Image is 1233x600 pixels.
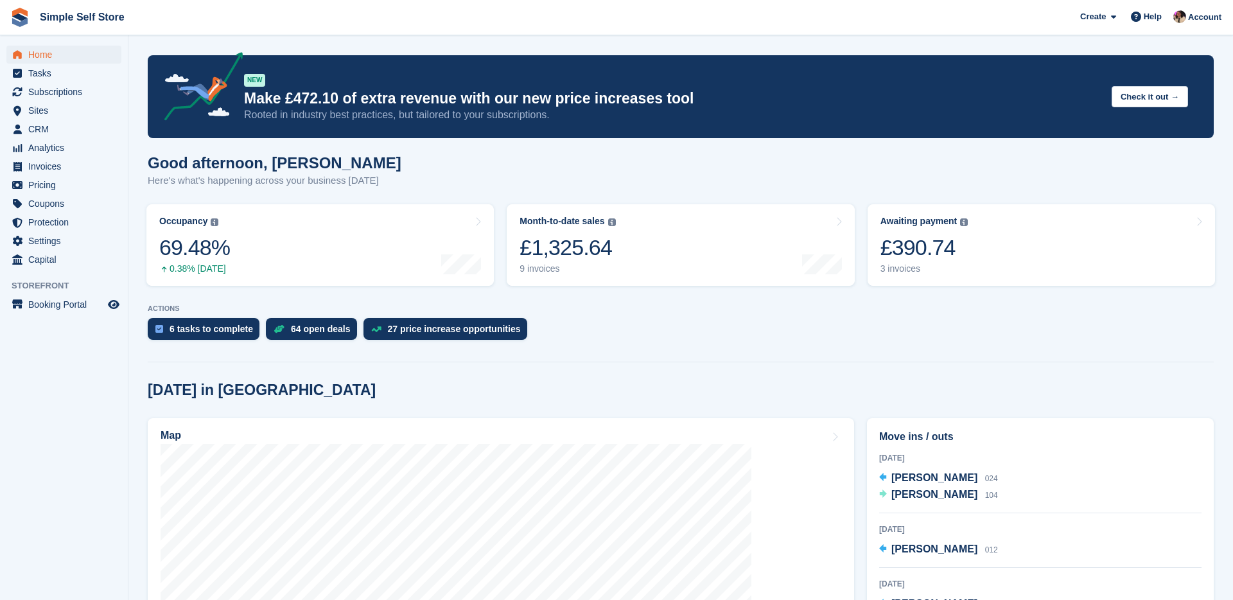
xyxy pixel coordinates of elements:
[159,234,230,261] div: 69.48%
[266,318,363,346] a: 64 open deals
[1173,10,1186,23] img: Scott McCutcheon
[244,74,265,87] div: NEW
[28,157,105,175] span: Invoices
[153,52,243,125] img: price-adjustments-announcement-icon-8257ccfd72463d97f412b2fc003d46551f7dbcb40ab6d574587a9cd5c0d94...
[161,430,181,441] h2: Map
[146,204,494,286] a: Occupancy 69.48% 0.38% [DATE]
[155,325,163,333] img: task-75834270c22a3079a89374b754ae025e5fb1db73e45f91037f5363f120a921f8.svg
[28,120,105,138] span: CRM
[291,324,351,334] div: 64 open deals
[6,213,121,231] a: menu
[891,543,977,554] span: [PERSON_NAME]
[148,154,401,172] h1: Good afternoon, [PERSON_NAME]
[520,234,615,261] div: £1,325.64
[880,234,968,261] div: £390.74
[985,491,998,500] span: 104
[148,304,1214,313] p: ACTIONS
[1188,11,1221,24] span: Account
[520,216,604,227] div: Month-to-date sales
[6,232,121,250] a: menu
[244,108,1101,122] p: Rooted in industry best practices, but tailored to your subscriptions.
[159,216,207,227] div: Occupancy
[891,472,977,483] span: [PERSON_NAME]
[879,578,1202,590] div: [DATE]
[274,324,284,333] img: deal-1b604bf984904fb50ccaf53a9ad4b4a5d6e5aea283cecdc64d6e3604feb123c2.svg
[244,89,1101,108] p: Make £472.10 of extra revenue with our new price increases tool
[170,324,253,334] div: 6 tasks to complete
[35,6,130,28] a: Simple Self Store
[6,64,121,82] a: menu
[6,46,121,64] a: menu
[6,251,121,269] a: menu
[106,297,121,312] a: Preview store
[12,279,128,292] span: Storefront
[880,216,958,227] div: Awaiting payment
[879,542,998,558] a: [PERSON_NAME] 012
[6,195,121,213] a: menu
[6,83,121,101] a: menu
[879,470,998,487] a: [PERSON_NAME] 024
[28,213,105,231] span: Protection
[211,218,218,226] img: icon-info-grey-7440780725fd019a000dd9b08b2336e03edf1995a4989e88bcd33f0948082b44.svg
[6,176,121,194] a: menu
[28,232,105,250] span: Settings
[1080,10,1106,23] span: Create
[28,195,105,213] span: Coupons
[985,474,998,483] span: 024
[6,120,121,138] a: menu
[28,101,105,119] span: Sites
[880,263,968,274] div: 3 invoices
[879,429,1202,445] h2: Move ins / outs
[388,324,521,334] div: 27 price increase opportunities
[960,218,968,226] img: icon-info-grey-7440780725fd019a000dd9b08b2336e03edf1995a4989e88bcd33f0948082b44.svg
[879,487,998,504] a: [PERSON_NAME] 104
[1144,10,1162,23] span: Help
[520,263,615,274] div: 9 invoices
[6,296,121,313] a: menu
[1112,86,1188,107] button: Check it out →
[985,545,998,554] span: 012
[28,64,105,82] span: Tasks
[868,204,1215,286] a: Awaiting payment £390.74 3 invoices
[148,318,266,346] a: 6 tasks to complete
[608,218,616,226] img: icon-info-grey-7440780725fd019a000dd9b08b2336e03edf1995a4989e88bcd33f0948082b44.svg
[28,296,105,313] span: Booking Portal
[363,318,534,346] a: 27 price increase opportunities
[6,157,121,175] a: menu
[28,83,105,101] span: Subscriptions
[879,452,1202,464] div: [DATE]
[6,139,121,157] a: menu
[891,489,977,500] span: [PERSON_NAME]
[28,176,105,194] span: Pricing
[507,204,854,286] a: Month-to-date sales £1,325.64 9 invoices
[148,173,401,188] p: Here's what's happening across your business [DATE]
[148,382,376,399] h2: [DATE] in [GEOGRAPHIC_DATA]
[159,263,230,274] div: 0.38% [DATE]
[10,8,30,27] img: stora-icon-8386f47178a22dfd0bd8f6a31ec36ba5ce8667c1dd55bd0f319d3a0aa187defe.svg
[879,524,1202,535] div: [DATE]
[28,251,105,269] span: Capital
[28,139,105,157] span: Analytics
[371,326,381,332] img: price_increase_opportunities-93ffe204e8149a01c8c9dc8f82e8f89637d9d84a8eef4429ea346261dce0b2c0.svg
[6,101,121,119] a: menu
[28,46,105,64] span: Home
